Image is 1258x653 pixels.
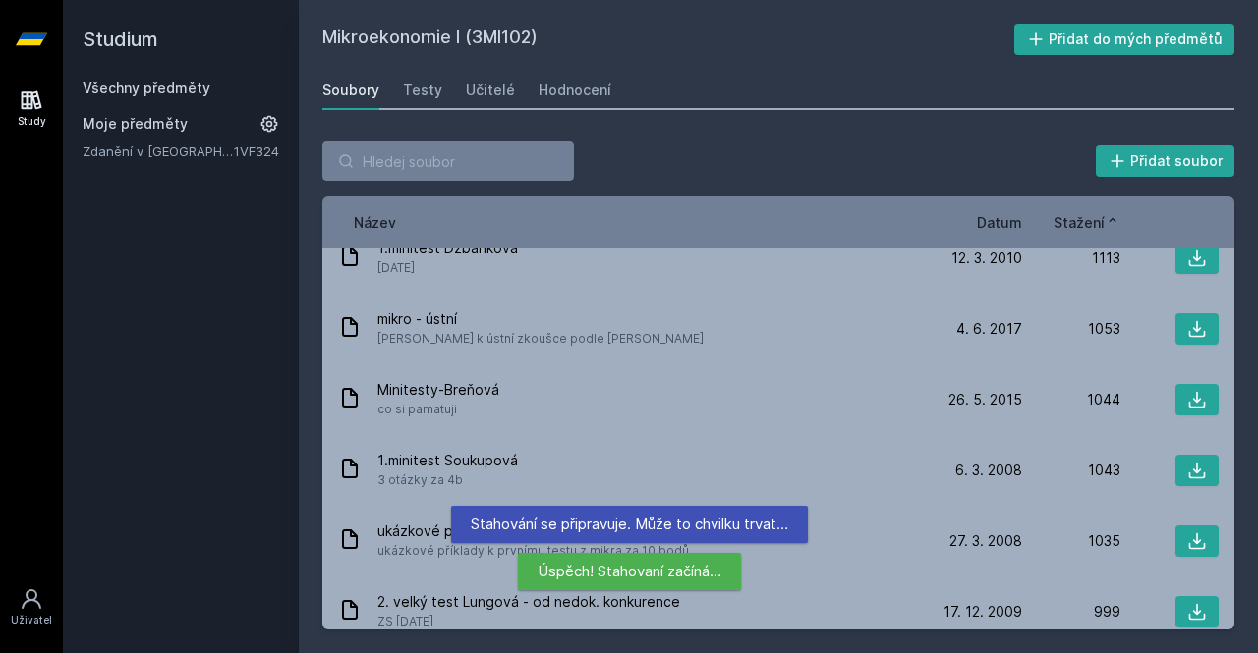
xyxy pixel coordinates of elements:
[11,613,52,627] div: Uživatel
[955,461,1022,480] span: 6. 3. 2008
[354,212,396,233] button: Název
[539,71,611,110] a: Hodnocení
[948,390,1022,409] span: 26. 5. 2015
[1022,602,1120,622] div: 999
[518,553,741,590] div: Úspěch! Stahovaní začíná…
[377,239,518,258] span: 1.minitest Džbánková
[322,24,1014,55] h2: Mikroekonomie I (3MI102)
[4,79,59,138] a: Study
[1054,212,1120,233] button: Stažení
[1022,390,1120,409] div: 1044
[1022,461,1120,480] div: 1043
[451,506,808,543] div: Stahování se připravuje. Může to chvilku trvat…
[977,212,1022,233] button: Datum
[83,80,210,96] a: Všechny předměty
[234,143,279,159] a: 1VF324
[377,400,499,419] span: co si pamatuji
[466,71,515,110] a: Učitelé
[322,141,574,181] input: Hledej soubor
[377,541,689,561] span: ukázkové příklady k prvnímu testu z mikra za 10 bodů
[322,81,379,100] div: Soubory
[18,114,46,129] div: Study
[949,531,1022,551] span: 27. 3. 2008
[377,451,518,470] span: 1.minitest Soukupová
[539,81,611,100] div: Hodnocení
[377,329,704,349] span: [PERSON_NAME] k ústní zkoušce podle [PERSON_NAME]
[377,521,689,541] span: ukázkové príklady od Nečadové a Slaného
[83,141,234,161] a: Zdanění v [GEOGRAPHIC_DATA]
[943,602,1022,622] span: 17. 12. 2009
[1022,319,1120,339] div: 1053
[377,258,518,278] span: [DATE]
[377,470,518,490] span: 3 otázky za 4b
[1022,248,1120,268] div: 1113
[377,612,680,631] span: ZS [DATE]
[956,319,1022,339] span: 4. 6. 2017
[403,71,442,110] a: Testy
[403,81,442,100] div: Testy
[377,592,680,612] span: 2. velký test Lungová - od nedok. konkurence
[83,114,188,134] span: Moje předměty
[1022,531,1120,551] div: 1035
[1096,145,1235,177] button: Přidat soubor
[4,577,59,637] a: Uživatel
[322,71,379,110] a: Soubory
[1054,212,1105,233] span: Stažení
[466,81,515,100] div: Učitelé
[1014,24,1235,55] button: Přidat do mých předmětů
[951,248,1022,268] span: 12. 3. 2010
[377,309,704,329] span: mikro - ústní
[377,380,499,400] span: Minitesty-Breňová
